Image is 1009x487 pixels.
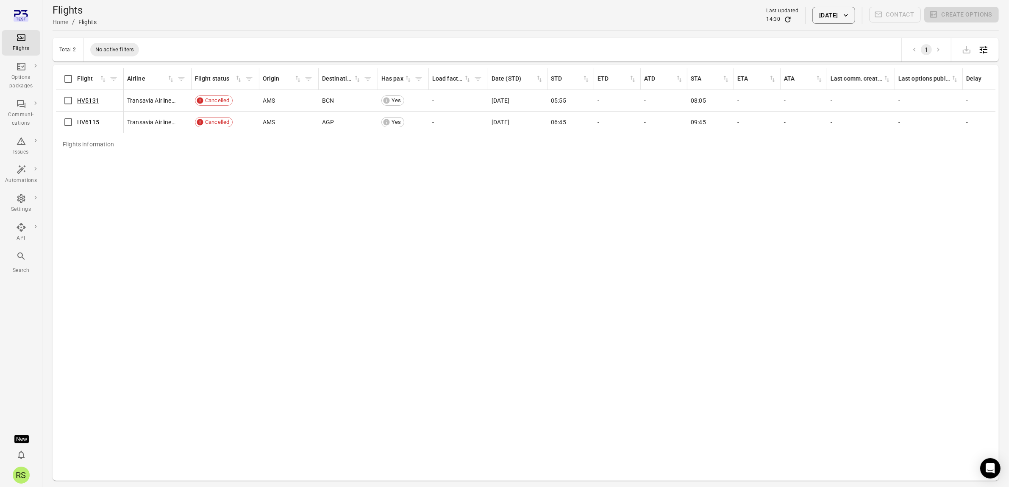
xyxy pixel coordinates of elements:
[263,74,294,84] div: Origin
[644,74,675,84] div: ATD
[361,73,374,85] button: Filter by destination
[784,74,823,84] div: Sort by ATA in ascending order
[381,74,412,84] div: Sort by has pax in ascending order
[5,45,37,53] div: Flights
[737,96,777,105] div: -
[784,96,824,105] div: -
[13,446,30,463] button: Notifications
[492,96,509,105] span: [DATE]
[263,118,275,126] span: AMS
[492,74,535,84] div: Date (STD)
[869,7,921,24] span: Please make a selection to create communications
[551,74,590,84] div: Sort by STD in ascending order
[432,118,485,126] div: -
[737,74,777,84] span: ETA
[9,463,33,487] button: Rishi Soekhoe
[966,74,997,84] div: Delay
[107,73,120,85] span: Filter by flight
[691,74,722,84] div: STA
[831,74,883,84] div: Last comm. created
[898,74,951,84] div: Last options published
[598,74,628,84] div: ETD
[195,74,243,84] div: Sort by flight status in ascending order
[56,133,121,155] div: Flights information
[432,74,472,84] span: Load factor
[412,73,425,85] button: Filter by has pax
[966,74,1006,84] span: Delay
[737,74,777,84] div: Sort by ETA in ascending order
[2,134,40,159] a: Issues
[195,74,243,84] span: Flight status
[5,73,37,90] div: Options packages
[5,148,37,157] div: Issues
[175,73,188,85] button: Filter by airline
[2,59,40,93] a: Options packages
[127,96,176,105] span: Transavia Airlines C.V. (HV)
[381,74,412,84] span: Has pax
[77,74,99,84] div: Flight
[492,74,544,84] div: Sort by date (STD) in ascending order
[5,111,37,128] div: Communi-cations
[322,74,353,84] div: Destination
[2,162,40,188] a: Automations
[78,18,97,26] div: Flights
[322,74,361,84] div: Sort by destination in ascending order
[812,7,855,24] button: [DATE]
[831,74,891,84] span: Last comm. created
[53,3,97,17] h1: Flights
[691,96,706,105] span: 08:05
[432,74,472,84] div: Sort by load factor in ascending order
[898,74,959,84] div: Sort by last options package published in ascending order
[784,74,823,84] span: ATA
[432,74,463,84] div: Load factor
[2,220,40,245] a: API
[263,74,302,84] span: Origin
[389,118,404,126] span: Yes
[966,74,1006,84] div: Sort by delay in ascending order
[59,47,76,53] div: Total 2
[243,73,256,85] button: Filter by flight status
[53,17,97,27] nav: Breadcrumbs
[77,97,99,104] a: HV5131
[5,205,37,214] div: Settings
[598,96,637,105] div: -
[737,74,768,84] div: ETA
[492,74,544,84] span: Date (STD)
[5,234,37,243] div: API
[127,74,167,84] div: Airline
[784,118,824,126] div: -
[831,74,891,84] div: Sort by last communication created in ascending order
[644,96,684,105] div: -
[5,176,37,185] div: Automations
[831,96,892,105] div: -
[381,74,404,84] div: Has pax
[980,458,1001,479] div: Open Intercom Messenger
[975,41,992,58] button: Open table configuration
[2,249,40,277] button: Search
[322,74,361,84] span: Destination
[784,74,815,84] div: ATA
[598,74,637,84] div: Sort by ETD in ascending order
[90,45,139,54] span: No active filters
[202,96,232,105] span: Cancelled
[322,96,334,105] span: BCN
[302,73,315,85] button: Filter by origin
[472,73,484,85] span: Filter by load factor
[691,118,706,126] span: 09:45
[2,30,40,56] a: Flights
[924,7,999,24] span: Please make a selection to create an option package
[909,44,944,55] nav: pagination navigation
[921,44,932,55] button: page 1
[127,74,175,84] span: Airline
[53,19,69,25] a: Home
[432,96,485,105] div: -
[898,118,959,126] div: -
[766,7,798,15] div: Last updated
[127,118,176,126] span: Transavia Airlines C.V. (HV)
[551,118,566,126] span: 06:45
[202,118,232,126] span: Cancelled
[551,74,582,84] div: STD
